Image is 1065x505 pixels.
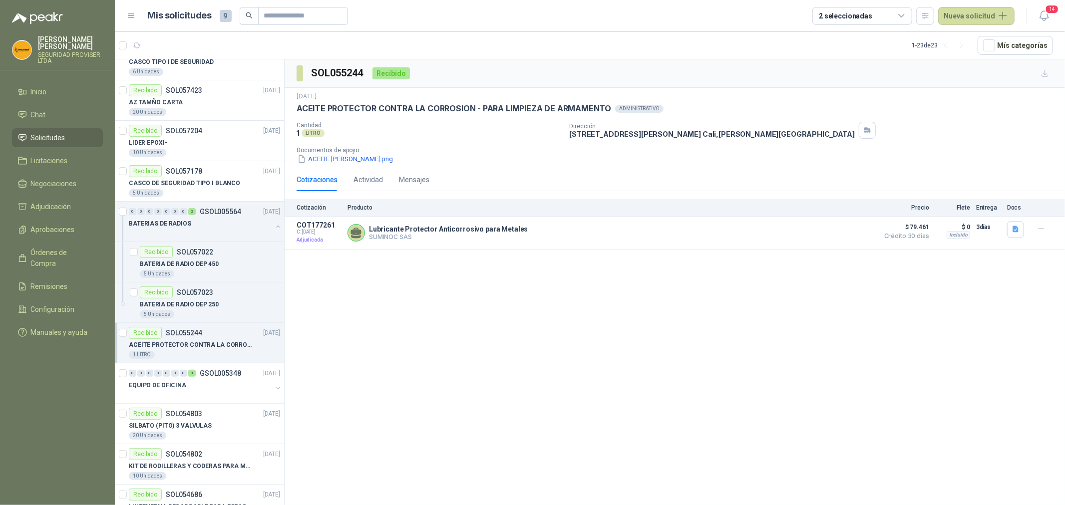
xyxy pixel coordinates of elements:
[129,432,166,440] div: 20 Unidades
[200,208,241,215] p: GSOL005564
[31,224,75,235] span: Aprobaciones
[129,189,163,197] div: 5 Unidades
[1045,4,1059,14] span: 14
[297,103,611,114] p: ACEITE PROTECTOR CONTRA LA CORROSION - PARA LIMPIEZA DE ARMAMENTO
[154,370,162,377] div: 0
[129,367,282,399] a: 0 0 0 0 0 0 0 3 GSOL005348[DATE] EQUIPO DE OFICINA
[297,235,342,245] p: Adjudicada
[297,204,342,211] p: Cotización
[935,221,970,233] p: $ 0
[115,161,284,202] a: RecibidoSOL057178[DATE] CASCO DE SEGURIDAD TIPO I BLANCO5 Unidades
[976,221,1001,233] p: 3 días
[978,36,1053,55] button: Mís categorías
[31,109,46,120] span: Chat
[935,204,970,211] p: Flete
[129,421,212,431] p: SILBATO (PITO) 3 VALVULAS
[166,451,202,458] p: SOL054802
[146,208,153,215] div: 0
[12,174,103,193] a: Negociaciones
[171,370,179,377] div: 0
[263,450,280,459] p: [DATE]
[297,129,300,137] p: 1
[31,201,71,212] span: Adjudicación
[31,247,93,269] span: Órdenes de Compra
[938,7,1015,25] button: Nueva solicitud
[129,108,166,116] div: 20 Unidades
[31,304,75,315] span: Configuración
[129,370,136,377] div: 0
[311,65,364,81] h3: SOL055244
[115,323,284,363] a: RecibidoSOL055244[DATE] ACEITE PROTECTOR CONTRA LA CORROSION - PARA LIMPIEZA DE ARMAMENTO1 LITRO
[129,138,167,148] p: LIDER EPOXI-
[912,37,970,53] div: 1 - 23 de 23
[129,179,240,188] p: CASCO DE SEGURIDAD TIPO I BLANCO
[879,204,929,211] p: Precio
[129,351,155,359] div: 1 LITRO
[180,208,187,215] div: 0
[200,370,241,377] p: GSOL005348
[154,208,162,215] div: 0
[1007,204,1027,211] p: Docs
[220,10,232,22] span: 9
[31,155,68,166] span: Licitaciones
[12,12,63,24] img: Logo peakr
[140,286,173,298] div: Recibido
[129,381,186,390] p: EQUIPO DE OFICINA
[947,231,970,239] div: Incluido
[31,178,77,189] span: Negociaciones
[354,174,383,185] div: Actividad
[297,174,338,185] div: Cotizaciones
[140,310,174,318] div: 5 Unidades
[146,370,153,377] div: 0
[129,149,166,157] div: 10 Unidades
[31,132,65,143] span: Solicitudes
[129,219,191,229] p: BATERIAS DE RADIOS
[166,127,202,134] p: SOL057204
[129,472,166,480] div: 10 Unidades
[31,86,47,97] span: Inicio
[31,281,68,292] span: Remisiones
[615,105,664,113] div: ADMINISTRATIVO
[115,282,284,323] a: RecibidoSOL057023BATERIA DE RADIO DEP 2505 Unidades
[12,243,103,273] a: Órdenes de Compra
[297,122,561,129] p: Cantidad
[166,168,202,175] p: SOL057178
[12,151,103,170] a: Licitaciones
[171,208,179,215] div: 0
[12,300,103,319] a: Configuración
[115,404,284,444] a: RecibidoSOL054803[DATE] SILBATO (PITO) 3 VALVULAS20 Unidades
[297,92,317,101] p: [DATE]
[38,36,103,50] p: [PERSON_NAME] [PERSON_NAME]
[12,82,103,101] a: Inicio
[115,242,284,282] a: RecibidoSOL057022BATERIA DE RADIO DEP 4505 Unidades
[129,340,253,350] p: ACEITE PROTECTOR CONTRA LA CORROSION - PARA LIMPIEZA DE ARMAMENTO
[263,86,280,95] p: [DATE]
[115,121,284,161] a: RecibidoSOL057204[DATE] LIDER EPOXI-10 Unidades
[129,165,162,177] div: Recibido
[188,208,196,215] div: 2
[263,207,280,217] p: [DATE]
[263,409,280,419] p: [DATE]
[129,68,163,76] div: 6 Unidades
[140,259,219,269] p: BATERIA DE RADIO DEP 450
[115,80,284,121] a: RecibidoSOL057423[DATE] AZ TAMÑO CARTA20 Unidades
[31,327,88,338] span: Manuales y ayuda
[140,300,219,309] p: BATERIA DE RADIO DEP 250
[297,221,342,229] p: COT177261
[166,329,202,336] p: SOL055244
[129,206,282,238] a: 0 0 0 0 0 0 0 2 GSOL005564[DATE] BATERIAS DE RADIOS
[129,327,162,339] div: Recibido
[129,408,162,420] div: Recibido
[166,410,202,417] p: SOL054803
[819,10,872,21] div: 2 seleccionadas
[148,8,212,23] h1: Mis solicitudes
[263,126,280,136] p: [DATE]
[129,208,136,215] div: 0
[369,233,528,241] p: SUMINOC SAS
[297,154,394,164] button: ACEITE [PERSON_NAME].png
[12,323,103,342] a: Manuales y ayuda
[188,370,196,377] div: 3
[12,128,103,147] a: Solicitudes
[1035,7,1053,25] button: 14
[137,370,145,377] div: 0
